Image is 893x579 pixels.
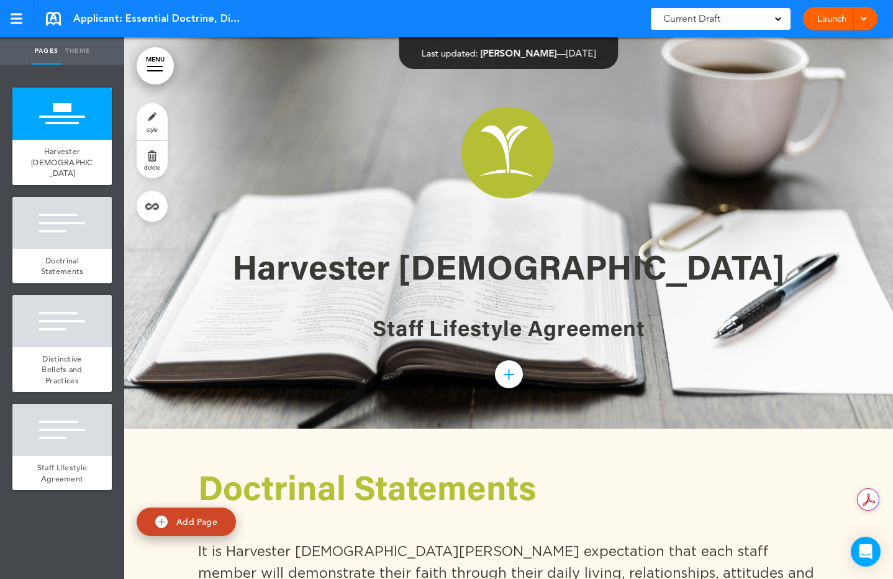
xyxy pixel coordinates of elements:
a: Staff Lifestyle Agreement [12,456,112,490]
a: Theme [62,37,93,65]
strong: Staff Lifestyle Agreement [373,320,645,342]
a: style [137,103,168,140]
a: delete [137,141,168,178]
span: delete [144,163,160,171]
span: Current Draft [663,10,720,27]
a: Pages [31,37,62,65]
strong: Harvester [DEMOGRAPHIC_DATA] [232,255,785,289]
span: [DATE] [566,47,596,59]
a: Distinctive Beliefs and Practices [12,347,112,393]
a: MENU [137,47,174,84]
span: Staff Lifestyle Agreement [37,462,88,484]
span: Last updated: [422,47,478,59]
a: Launch [812,7,851,30]
div: — [422,48,596,58]
span: Doctrinal Statements [41,255,84,277]
span: Applicant: Essential Doctrine, Distinctive Beliefs & Practices & Staff Lifestyle Agreement [73,12,241,25]
span: Distinctive Beliefs and Practices [42,353,82,386]
span: Add Page [176,516,217,527]
a: Doctrinal Statements [12,249,112,283]
img: add.svg [155,516,168,528]
a: Harvester [DEMOGRAPHIC_DATA] [12,140,112,185]
a: Add Page [137,508,236,537]
div: Open Intercom Messenger [851,537,881,567]
strong: Doctrinal Statements [198,475,536,509]
span: style [147,125,158,133]
span: Harvester [DEMOGRAPHIC_DATA] [31,146,93,178]
img: 1648228417680.png [442,84,575,217]
span: [PERSON_NAME] [481,47,557,59]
